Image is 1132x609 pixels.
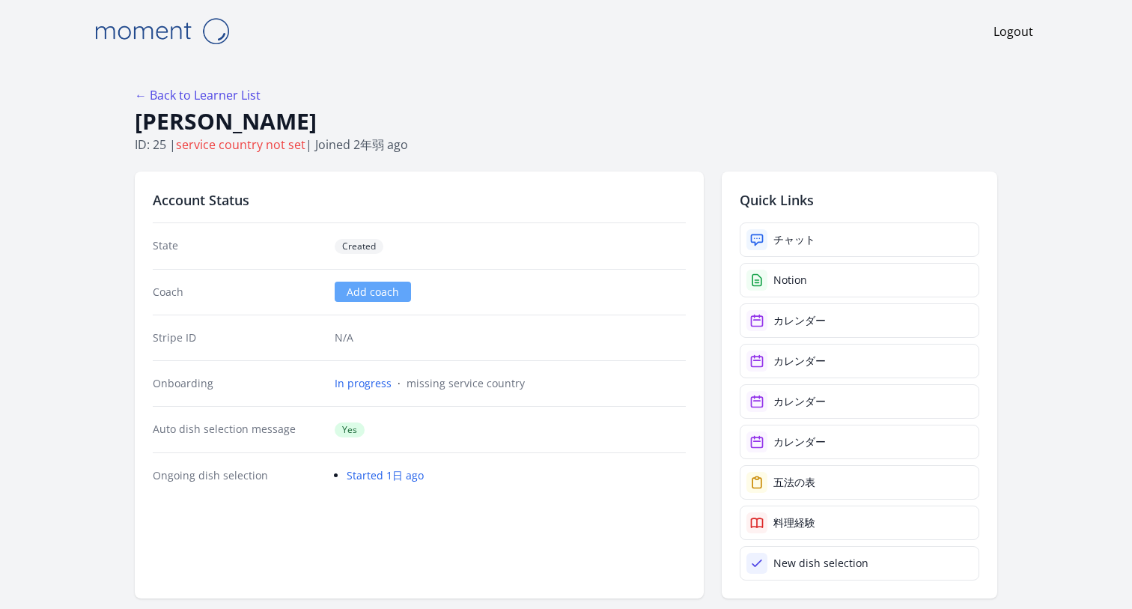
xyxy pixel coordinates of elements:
a: カレンダー [740,384,979,419]
dt: Onboarding [153,376,323,391]
div: カレンダー [773,313,826,328]
a: New dish selection [740,546,979,581]
p: ID: 25 | | Joined 2年弱 ago [135,136,997,154]
div: 料理経験 [773,515,815,530]
div: New dish selection [773,556,868,571]
dt: Ongoing dish selection [153,468,323,483]
dt: Stripe ID [153,330,323,345]
a: カレンダー [740,425,979,459]
div: カレンダー [773,434,826,449]
a: カレンダー [740,303,979,338]
div: チャット [773,232,815,247]
img: Moment [87,12,237,50]
span: missing service country [407,376,525,390]
a: カレンダー [740,344,979,378]
span: service country not set [176,136,305,153]
a: チャット [740,222,979,257]
h2: Account Status [153,190,686,210]
div: Notion [773,273,807,288]
dt: Auto dish selection message [153,422,323,437]
a: 五法の表 [740,465,979,500]
div: カレンダー [773,354,826,369]
h1: [PERSON_NAME] [135,107,997,136]
p: N/A [335,330,686,345]
div: カレンダー [773,394,826,409]
a: In progress [335,376,392,391]
a: Notion [740,263,979,297]
a: Add coach [335,282,411,302]
dt: State [153,238,323,254]
span: · [398,376,401,390]
a: ← Back to Learner List [135,87,261,103]
div: 五法の表 [773,475,815,490]
span: Yes [335,422,365,437]
a: 料理経験 [740,506,979,540]
dt: Coach [153,285,323,300]
a: Started 1日 ago [347,468,424,482]
span: Created [335,239,383,254]
h2: Quick Links [740,190,979,210]
a: Logout [993,22,1033,40]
